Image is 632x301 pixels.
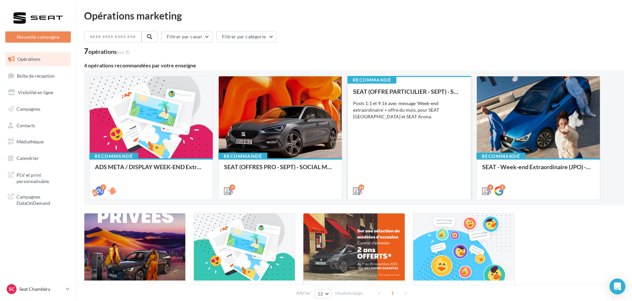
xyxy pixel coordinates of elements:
[161,31,213,42] button: Filtrer par canal
[4,52,72,66] a: Opérations
[387,288,398,298] span: 1
[609,279,625,294] div: Open Intercom Messenger
[117,49,130,55] span: (sur 8)
[487,184,493,190] div: 2
[353,88,466,95] div: SEAT (OFFRE PARTICULIER - SEPT) - SOCIAL MEDIA
[4,151,72,165] a: Calendrier
[89,153,138,160] div: Recommandé
[19,286,63,292] p: Seat Chambéry
[335,290,363,296] span: résultats/page
[315,289,332,298] button: 12
[4,190,72,209] a: Campagnes DataOnDemand
[229,184,235,190] div: 5
[84,11,624,20] div: Opérations marketing
[17,56,40,62] span: Opérations
[318,291,323,296] span: 12
[88,49,130,55] div: opérations
[95,164,207,177] div: ADS META / DISPLAY WEEK-END Extraordinaire (JPO) Septembre 2025
[482,164,595,177] div: SEAT - Week-end Extraordinaire (JPO) - GENERIQUE SEPT / OCTOBRE
[4,135,72,149] a: Médiathèque
[17,122,35,128] span: Contacts
[17,155,39,161] span: Calendrier
[353,100,466,120] div: Posts 1:1 et 9:16 avec message 'Week-end extraordinaire' + offre du mois, pour SEAT [GEOGRAPHIC_D...
[5,283,71,295] a: SC Seat Chambéry
[4,86,72,99] a: Visibilité en ligne
[84,48,130,55] div: 7
[476,153,525,160] div: Recommandé
[100,184,106,190] div: 2
[17,73,55,78] span: Boîte de réception
[4,102,72,116] a: Campagnes
[17,170,68,185] span: PLV et print personnalisable
[18,90,53,95] span: Visibilité en ligne
[358,184,364,190] div: 16
[4,168,72,187] a: PLV et print personnalisable
[4,119,72,132] a: Contacts
[5,31,71,43] button: Nouvelle campagne
[9,286,15,292] span: SC
[4,69,72,83] a: Boîte de réception
[347,76,396,84] div: Recommandé
[499,184,505,190] div: 2
[224,164,337,177] div: SEAT (OFFRES PRO - SEPT) - SOCIAL MEDIA
[17,192,68,207] span: Campagnes DataOnDemand
[84,63,624,68] div: 4 opérations recommandées par votre enseigne
[296,290,311,296] span: Afficher
[216,31,277,42] button: Filtrer par catégorie
[17,139,44,144] span: Médiathèque
[17,106,40,112] span: Campagnes
[218,153,267,160] div: Recommandé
